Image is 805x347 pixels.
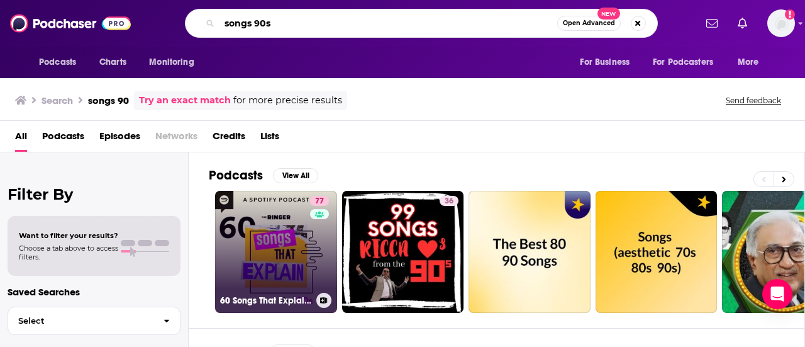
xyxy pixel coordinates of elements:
[733,13,752,34] a: Show notifications dropdown
[738,54,759,71] span: More
[653,54,713,71] span: For Podcasters
[91,50,134,74] a: Charts
[99,54,126,71] span: Charts
[445,195,453,208] span: 36
[19,231,118,240] span: Want to filter your results?
[99,126,140,152] a: Episodes
[209,168,263,183] h2: Podcasts
[767,9,795,37] button: Show profile menu
[39,54,76,71] span: Podcasts
[215,191,337,313] a: 7760 Songs That Explain the '90s
[563,20,615,26] span: Open Advanced
[10,11,131,35] img: Podchaser - Follow, Share and Rate Podcasts
[8,307,180,335] button: Select
[273,168,318,183] button: View All
[767,9,795,37] span: Logged in as hconnor
[15,126,27,152] a: All
[440,196,458,206] a: 36
[88,94,129,106] h3: songs 90
[219,13,557,33] input: Search podcasts, credits, & more...
[19,244,118,261] span: Choose a tab above to access filters.
[785,9,795,20] svg: Add a profile image
[342,191,464,313] a: 36
[597,8,620,20] span: New
[8,286,180,298] p: Saved Searches
[139,93,231,108] a: Try an exact match
[8,317,153,325] span: Select
[233,93,342,108] span: for more precise results
[767,9,795,37] img: User Profile
[729,50,775,74] button: open menu
[42,126,84,152] a: Podcasts
[220,295,311,306] h3: 60 Songs That Explain the '90s
[571,50,645,74] button: open menu
[140,50,210,74] button: open menu
[645,50,731,74] button: open menu
[722,95,785,106] button: Send feedback
[185,9,658,38] div: Search podcasts, credits, & more...
[310,196,329,206] a: 77
[260,126,279,152] a: Lists
[42,94,73,106] h3: Search
[701,13,723,34] a: Show notifications dropdown
[557,16,621,31] button: Open AdvancedNew
[213,126,245,152] a: Credits
[315,195,324,208] span: 77
[209,168,318,183] a: PodcastsView All
[762,279,792,309] div: Open Intercom Messenger
[149,54,194,71] span: Monitoring
[155,126,197,152] span: Networks
[30,50,92,74] button: open menu
[580,54,630,71] span: For Business
[8,185,180,203] h2: Filter By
